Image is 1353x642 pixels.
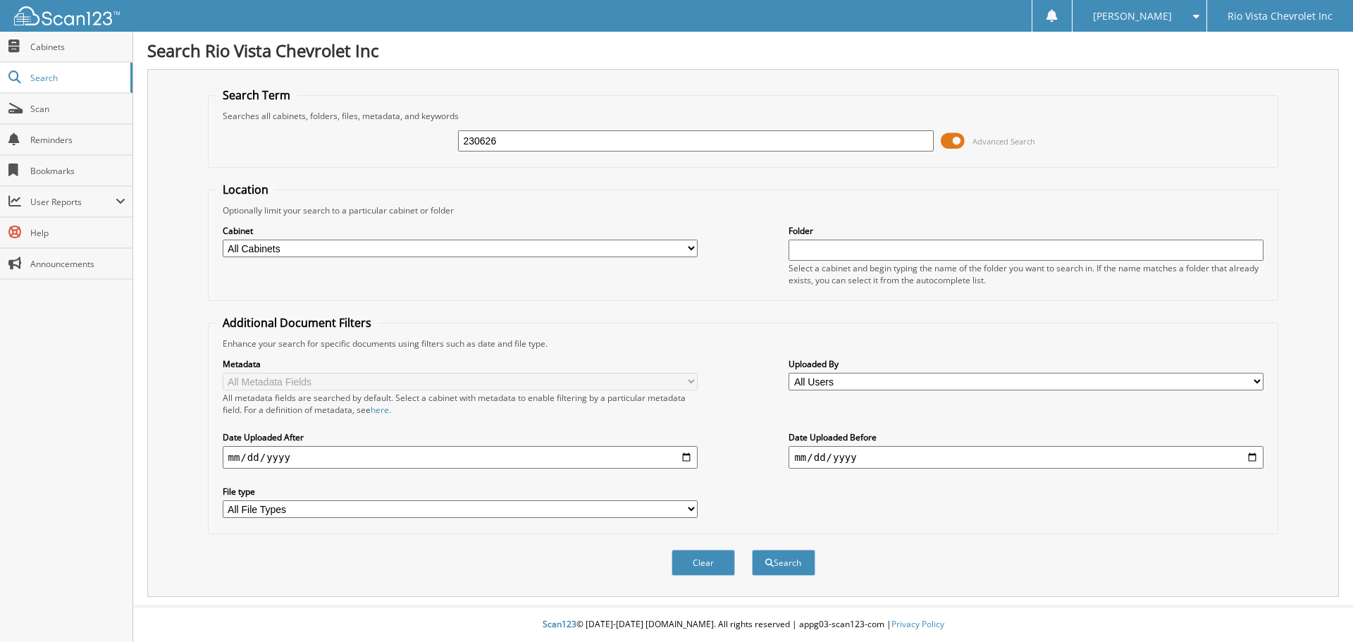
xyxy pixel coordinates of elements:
h1: Search Rio Vista Chevrolet Inc [147,39,1339,62]
div: Select a cabinet and begin typing the name of the folder you want to search in. If the name match... [789,262,1264,286]
input: start [223,446,698,469]
label: Date Uploaded After [223,431,698,443]
span: Reminders [30,134,125,146]
input: end [789,446,1264,469]
div: Enhance your search for specific documents using filters such as date and file type. [216,338,1271,350]
span: Bookmarks [30,165,125,177]
span: Rio Vista Chevrolet Inc [1228,12,1333,20]
span: Announcements [30,258,125,270]
iframe: Chat Widget [1283,574,1353,642]
div: All metadata fields are searched by default. Select a cabinet with metadata to enable filtering b... [223,392,698,416]
div: © [DATE]-[DATE] [DOMAIN_NAME]. All rights reserved | appg03-scan123-com | [133,607,1353,642]
span: Scan123 [543,618,576,630]
span: Cabinets [30,41,125,53]
label: Folder [789,225,1264,237]
legend: Location [216,182,276,197]
span: Scan [30,103,125,115]
div: Searches all cabinets, folders, files, metadata, and keywords [216,110,1271,122]
legend: Additional Document Filters [216,315,378,331]
legend: Search Term [216,87,297,103]
label: File type [223,486,698,498]
label: Date Uploaded Before [789,431,1264,443]
span: Advanced Search [972,136,1035,147]
label: Metadata [223,358,698,370]
label: Uploaded By [789,358,1264,370]
button: Search [752,550,815,576]
a: Privacy Policy [891,618,944,630]
label: Cabinet [223,225,698,237]
span: [PERSON_NAME] [1093,12,1172,20]
button: Clear [672,550,735,576]
span: User Reports [30,196,116,208]
a: here [371,404,389,416]
img: scan123-logo-white.svg [14,6,120,25]
span: Help [30,227,125,239]
span: Search [30,72,123,84]
div: Optionally limit your search to a particular cabinet or folder [216,204,1271,216]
